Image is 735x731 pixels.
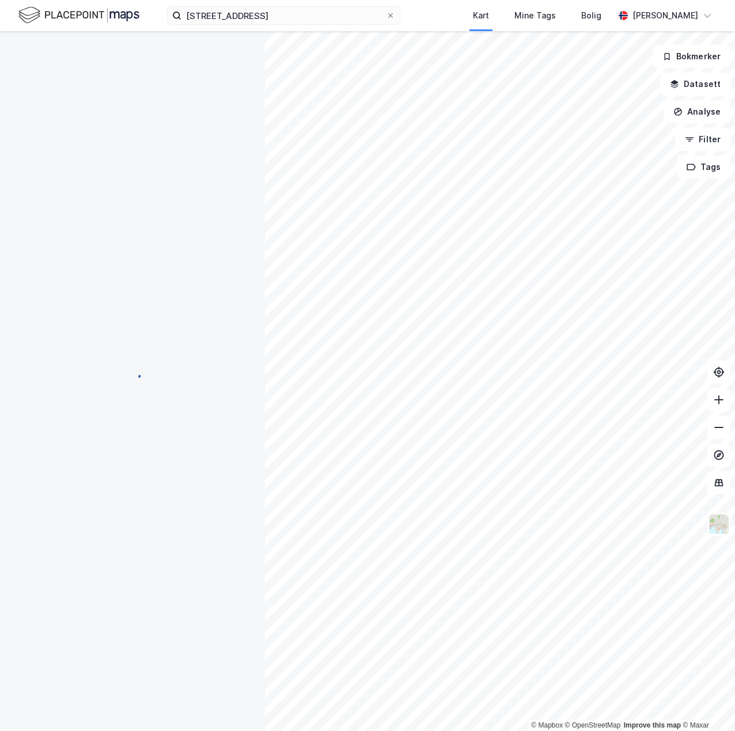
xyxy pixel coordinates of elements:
[660,73,730,96] button: Datasett
[473,9,489,22] div: Kart
[677,156,730,179] button: Tags
[624,721,681,729] a: Improve this map
[565,721,621,729] a: OpenStreetMap
[632,9,698,22] div: [PERSON_NAME]
[677,676,735,731] iframe: Chat Widget
[675,128,730,151] button: Filter
[181,7,386,24] input: Søk på adresse, matrikkel, gårdeiere, leietakere eller personer
[653,45,730,68] button: Bokmerker
[531,721,563,729] a: Mapbox
[677,676,735,731] div: Kontrollprogram for chat
[664,100,730,123] button: Analyse
[581,9,601,22] div: Bolig
[708,513,730,535] img: Z
[123,365,142,384] img: spinner.a6d8c91a73a9ac5275cf975e30b51cfb.svg
[514,9,556,22] div: Mine Tags
[18,5,139,25] img: logo.f888ab2527a4732fd821a326f86c7f29.svg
